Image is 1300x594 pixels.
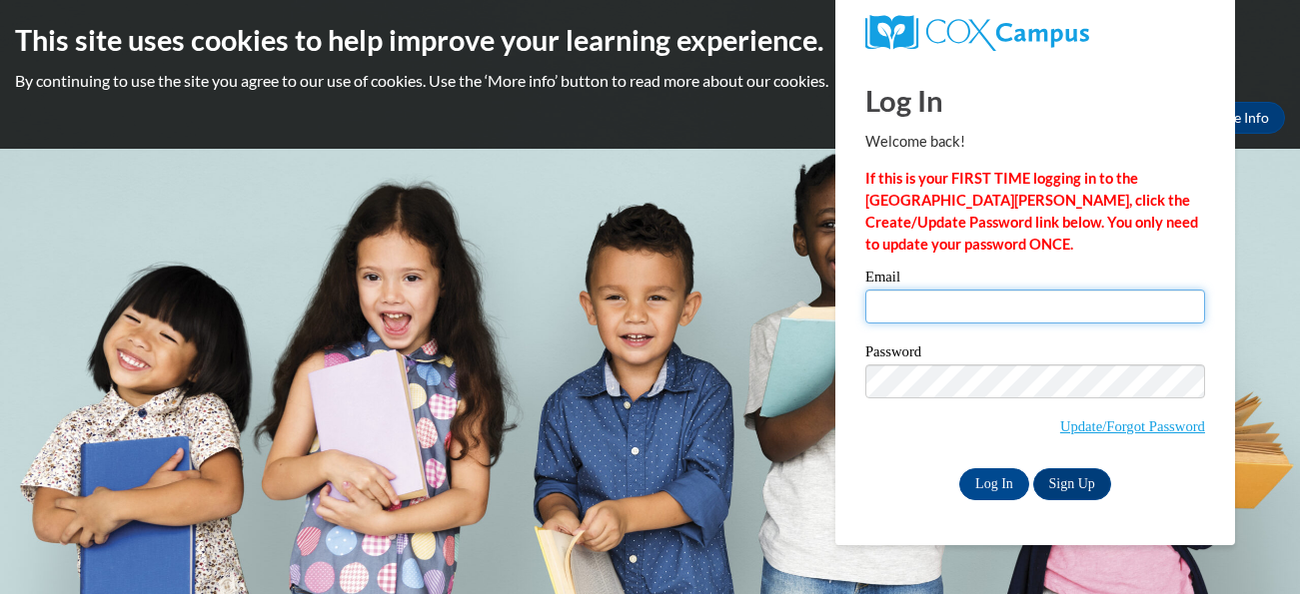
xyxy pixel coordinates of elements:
a: COX Campus [865,15,1205,51]
h2: This site uses cookies to help improve your learning experience. [15,20,1285,60]
a: Update/Forgot Password [1060,418,1205,434]
input: Log In [959,468,1029,500]
label: Password [865,344,1205,364]
p: Welcome back! [865,131,1205,153]
a: Sign Up [1033,468,1111,500]
label: Email [865,270,1205,290]
strong: If this is your FIRST TIME logging in to the [GEOGRAPHIC_DATA][PERSON_NAME], click the Create/Upd... [865,170,1198,253]
a: More Info [1191,102,1285,134]
p: By continuing to use the site you agree to our use of cookies. Use the ‘More info’ button to read... [15,70,1285,92]
img: COX Campus [865,15,1089,51]
h1: Log In [865,80,1205,121]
